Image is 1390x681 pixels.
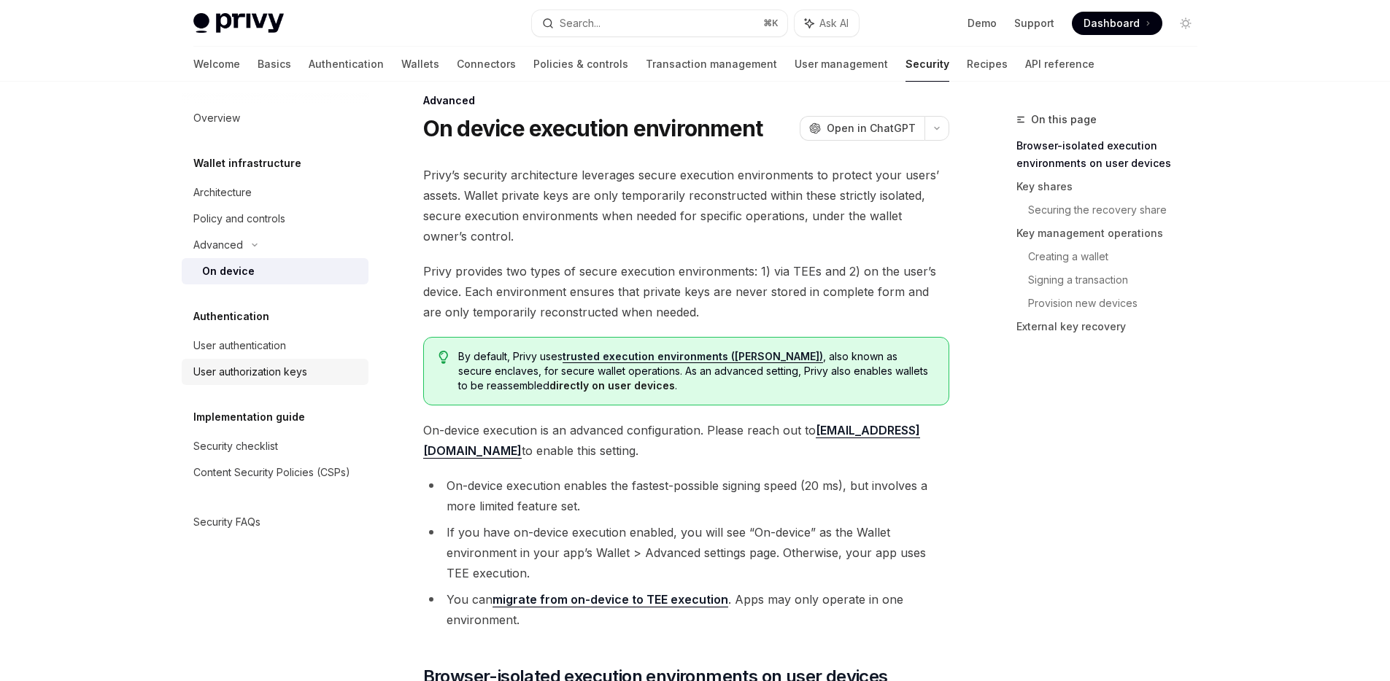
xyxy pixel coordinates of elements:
[182,258,368,284] a: On device
[458,349,933,393] span: By default, Privy uses , also known as secure enclaves, for secure wallet operations. As an advan...
[182,509,368,535] a: Security FAQs
[1016,315,1209,338] a: External key recovery
[423,420,949,461] span: On-device execution is an advanced configuration. Please reach out to to enable this setting.
[193,464,350,481] div: Content Security Policies (CSPs)
[401,47,439,82] a: Wallets
[182,459,368,486] a: Content Security Policies (CSPs)
[439,351,449,364] svg: Tip
[1025,47,1094,82] a: API reference
[1028,198,1209,222] a: Securing the recovery share
[967,47,1008,82] a: Recipes
[968,16,997,31] a: Demo
[1028,268,1209,292] a: Signing a transaction
[182,105,368,131] a: Overview
[182,206,368,232] a: Policy and controls
[193,13,284,34] img: light logo
[1028,245,1209,268] a: Creating a wallet
[193,337,286,354] div: User authentication
[423,165,949,246] span: Privy’s security architecture leverages secure execution environments to protect your users’ asse...
[646,47,777,82] a: Transaction management
[763,17,779,29] span: ⌘ K
[1016,175,1209,198] a: Key shares
[906,47,949,82] a: Security
[258,47,291,82] a: Basics
[193,109,240,127] div: Overview
[800,116,924,141] button: Open in ChatGPT
[1072,12,1162,35] a: Dashboard
[532,10,787,36] button: Search...⌘K
[193,513,260,531] div: Security FAQs
[182,433,368,459] a: Security checklist
[193,236,243,254] div: Advanced
[1174,12,1197,35] button: Toggle dark mode
[193,308,269,325] h5: Authentication
[423,475,949,516] li: On-device execution enables the fastest-possible signing speed (20 ms), but involves a more limit...
[457,47,516,82] a: Connectors
[819,16,849,31] span: Ask AI
[182,179,368,206] a: Architecture
[563,350,823,363] a: trusted execution environments ([PERSON_NAME])
[795,10,859,36] button: Ask AI
[549,379,675,392] strong: directly on user devices
[1084,16,1140,31] span: Dashboard
[182,359,368,385] a: User authorization keys
[423,93,949,108] div: Advanced
[182,332,368,359] a: User authentication
[193,437,278,455] div: Security checklist
[1031,111,1097,128] span: On this page
[827,121,916,136] span: Open in ChatGPT
[795,47,888,82] a: User management
[1028,292,1209,315] a: Provision new devices
[309,47,384,82] a: Authentication
[533,47,628,82] a: Policies & controls
[193,408,305,426] h5: Implementation guide
[193,47,240,82] a: Welcome
[423,261,949,322] span: Privy provides two types of secure execution environments: 1) via TEEs and 2) on the user’s devic...
[1016,134,1209,175] a: Browser-isolated execution environments on user devices
[202,262,255,280] div: On device
[1014,16,1054,31] a: Support
[423,522,949,583] li: If you have on-device execution enabled, you will see “On-device” as the Wallet environment in yo...
[423,115,763,141] h1: On device execution environment
[193,184,252,201] div: Architecture
[1016,222,1209,245] a: Key management operations
[560,15,601,32] div: Search...
[423,589,949,630] li: You can . Apps may only operate in one environment.
[193,363,307,381] div: User authorization keys
[493,592,728,607] a: migrate from on-device to TEE execution
[193,155,301,172] h5: Wallet infrastructure
[193,210,285,227] div: Policy and controls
